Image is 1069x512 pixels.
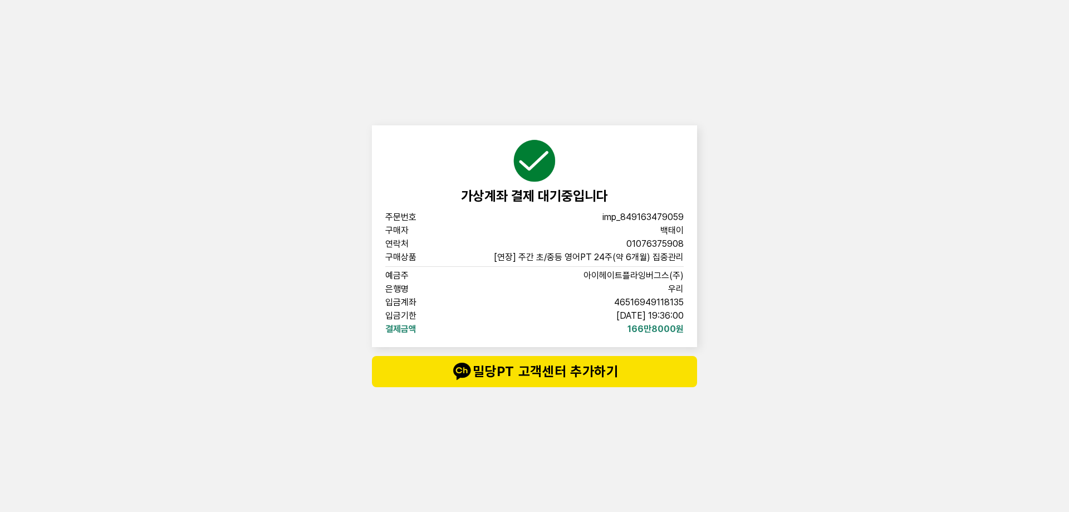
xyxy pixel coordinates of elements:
span: 구매자 [385,226,457,235]
span: 밀당PT 고객센터 추가하기 [394,360,675,383]
span: imp_849163479059 [602,213,684,222]
span: 연락처 [385,240,457,248]
span: 은행명 [385,285,457,294]
span: 아이헤이트플라잉버그스(주) [583,271,684,280]
span: 입금계좌 [385,298,457,307]
span: 46516949118135 [614,298,684,307]
span: 예금주 [385,271,457,280]
span: 백태이 [660,226,684,235]
span: 결제금액 [385,325,457,334]
span: 가상계좌 결제 대기중입니다 [461,188,608,204]
span: 166만8000원 [627,325,684,334]
span: [연장] 주간 초/중등 영어PT 24주(약 6개월) 집중관리 [494,253,684,262]
span: 01076375908 [626,240,684,248]
span: 주문번호 [385,213,457,222]
button: talk밀당PT 고객센터 추가하기 [372,356,697,387]
span: 우리 [668,285,684,294]
img: talk [450,360,473,383]
span: 구매상품 [385,253,457,262]
img: succeed [512,139,557,183]
span: 입금기한 [385,311,457,320]
span: [DATE] 19:36:00 [616,311,684,320]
